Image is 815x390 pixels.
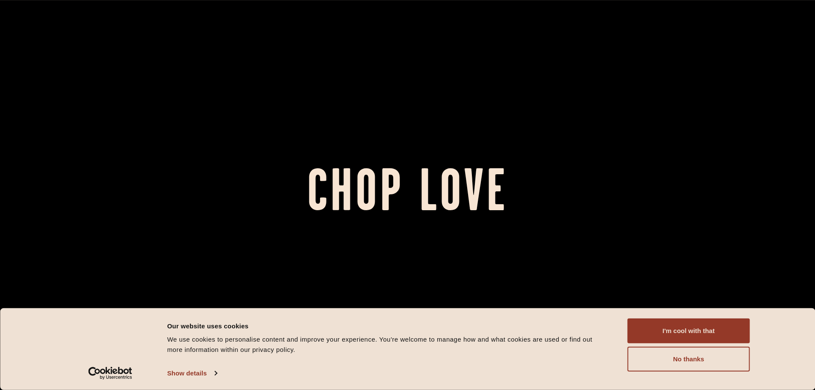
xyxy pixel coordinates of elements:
[73,367,148,380] a: Usercentrics Cookiebot - opens in a new window
[628,319,750,343] button: I'm cool with that
[167,321,608,331] div: Our website uses cookies
[167,334,608,355] div: We use cookies to personalise content and improve your experience. You're welcome to manage how a...
[167,367,217,380] a: Show details
[628,347,750,372] button: No thanks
